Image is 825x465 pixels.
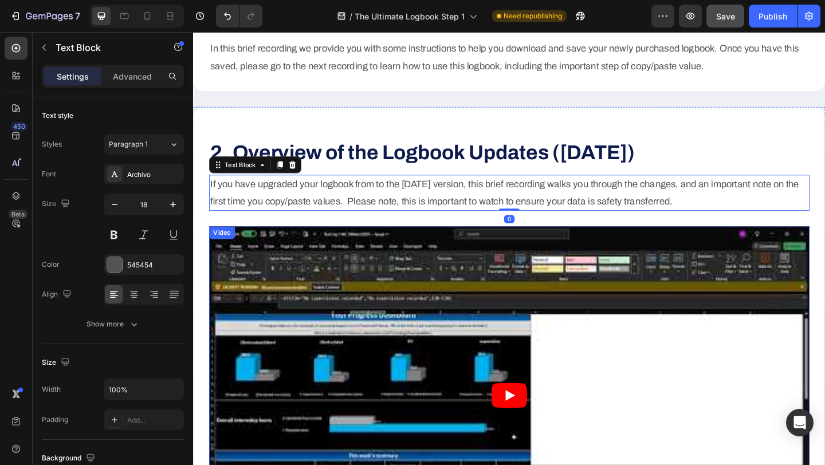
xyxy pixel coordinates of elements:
input: Auto [104,379,183,400]
div: Padding [42,415,68,425]
div: Font [42,169,56,179]
span: Save [716,11,735,21]
div: Publish [759,10,787,22]
p: Settings [57,70,89,82]
span: The Ultimate Logbook Step 1 [355,10,465,22]
div: Archivo [127,170,181,180]
div: Undo/Redo [216,5,262,27]
button: Save [706,5,744,27]
p: Advanced [113,70,152,82]
div: Width [42,384,61,395]
div: Show more [87,318,140,330]
strong: 2. Overview of the Logbook Updates ([DATE]) [18,119,480,143]
div: Align [42,287,74,302]
div: Open Intercom Messenger [786,409,814,436]
div: Video [19,213,43,223]
div: Text Block [32,139,70,149]
p: If you have upgraded your logbook from to the [DATE] version, this brief recording walks you thro... [18,156,669,194]
div: Size [42,196,72,212]
button: Show more [42,314,184,334]
div: Add... [127,415,181,425]
div: Size [42,355,72,371]
p: 7 [75,9,80,23]
div: Styles [42,139,62,149]
button: Publish [749,5,797,27]
button: Play [324,381,363,409]
div: Color [42,259,60,270]
div: Beta [9,210,27,219]
div: 450 [11,122,27,131]
span: / [349,10,352,22]
div: Text style [42,111,73,121]
div: 0 [338,199,349,208]
span: Paragraph 1 [109,139,148,149]
span: Need republishing [504,11,562,21]
button: 7 [5,5,85,27]
div: 545454 [127,260,181,270]
p: In this brief recording we provide you with some instructions to help you download and save your ... [18,9,669,46]
iframe: Design area [193,32,825,465]
button: Paragraph 1 [104,134,184,155]
p: Text Block [56,41,153,54]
